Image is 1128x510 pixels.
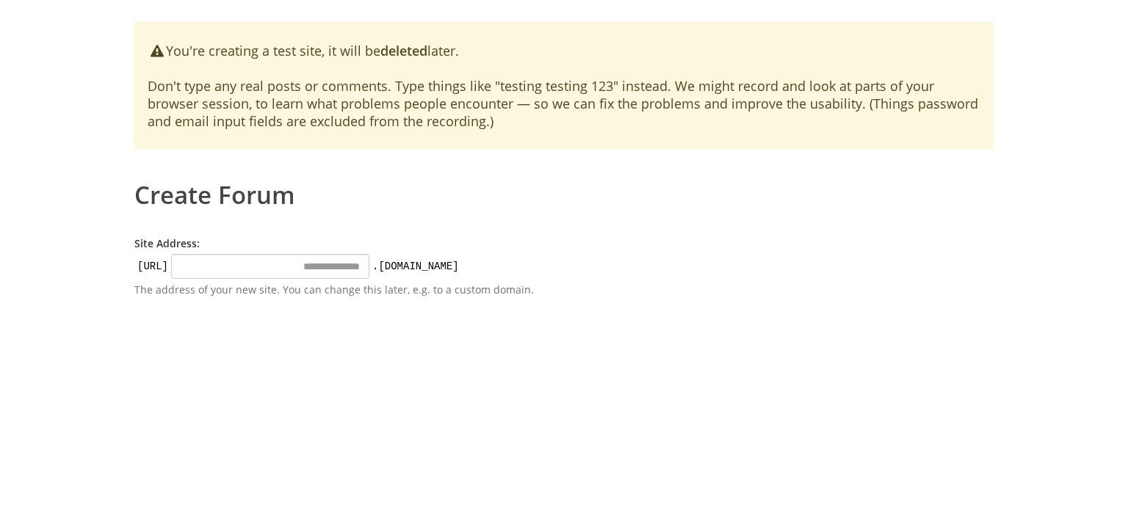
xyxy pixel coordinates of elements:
label: Site Address: [134,236,200,250]
div: You're creating a test site, it will be later. Don't type any real posts or comments. Type things... [134,22,994,150]
b: deleted [380,42,427,59]
kbd: .[DOMAIN_NAME] [369,259,462,274]
kbd: [URL] [134,259,171,274]
h1: Create Forum [134,172,994,207]
p: The address of your new site. You can change this later, e.g. to a custom domain. [134,283,560,297]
